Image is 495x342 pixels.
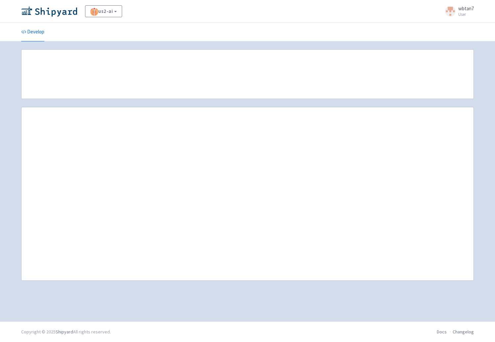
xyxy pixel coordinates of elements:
[453,329,474,335] a: Changelog
[441,6,474,17] a: wbtan7 User
[437,329,447,335] a: Docs
[458,12,474,17] small: User
[21,6,77,17] img: Shipyard logo
[21,23,44,41] a: Develop
[56,329,73,335] a: Shipyard
[458,5,474,12] span: wbtan7
[21,328,111,335] div: Copyright © 2025 All rights reserved.
[85,5,122,17] a: us2-ai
